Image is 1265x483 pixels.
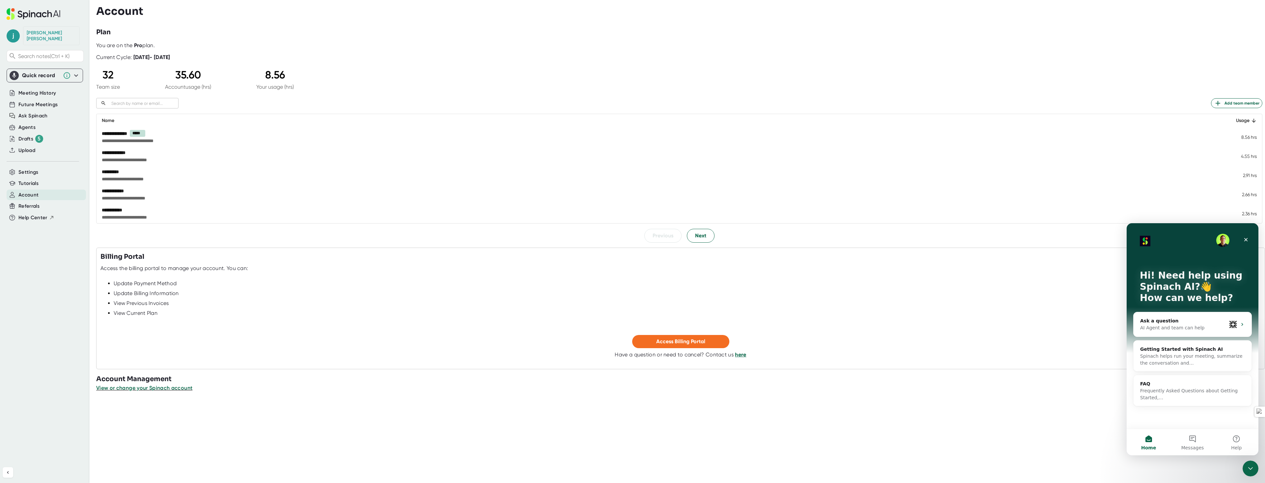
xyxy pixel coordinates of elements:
[22,72,60,79] div: Quick record
[7,29,20,43] span: j
[35,135,43,143] div: 5
[18,112,48,120] button: Ask Spinach
[1225,117,1257,125] div: Usage
[1220,204,1262,223] td: 2.36 hrs
[18,101,58,108] button: Future Meetings
[18,214,54,222] button: Help Center
[1214,99,1259,107] span: Add team member
[114,310,1261,317] div: View Current Plan
[1220,127,1262,147] td: 8.56 hrs
[133,54,170,60] b: [DATE] - [DATE]
[18,53,82,59] span: Search notes (Ctrl + K)
[96,384,192,392] button: View or change your Spinach account
[109,100,179,107] input: Search by name or email...
[10,69,80,82] div: Quick record
[114,280,1261,287] div: Update Payment Method
[632,335,729,348] button: Access Billing Portal
[100,252,144,262] h3: Billing Portal
[18,135,43,143] div: Drafts
[18,89,56,97] button: Meeting History
[96,5,143,17] h3: Account
[18,202,40,210] button: Referrals
[27,30,76,42] div: James Arterburn
[114,300,1261,307] div: View Previous Invoices
[3,467,13,478] button: Collapse sidebar
[165,84,211,90] div: Account usage (hrs)
[1127,223,1258,455] iframe: Intercom live chat
[644,229,682,243] button: Previous
[100,265,248,272] div: Access the billing portal to manage your account. You can:
[1220,185,1262,204] td: 2.66 hrs
[18,147,35,154] button: Upload
[615,351,746,358] div: Have a question or need to cancel? Contact us
[18,180,39,187] button: Tutorials
[18,191,39,199] button: Account
[735,351,746,358] a: here
[96,374,1265,384] h3: Account Management
[18,124,36,131] button: Agents
[134,42,143,48] b: Pro
[96,84,120,90] div: Team size
[96,54,170,61] div: Current Cycle:
[18,135,43,143] button: Drafts 5
[114,290,1261,297] div: Update Billing Information
[165,69,211,81] div: 35.60
[96,42,1262,49] div: You are on the plan.
[96,27,111,37] h3: Plan
[1211,98,1262,108] button: Add team member
[102,117,1215,125] div: Name
[653,232,673,240] span: Previous
[1220,166,1262,185] td: 2.91 hrs
[256,84,294,90] div: Your usage (hrs)
[96,385,192,391] span: View or change your Spinach account
[656,338,705,345] span: Access Billing Portal
[18,168,39,176] button: Settings
[256,69,294,81] div: 8.56
[1243,461,1258,476] iframe: Intercom live chat
[687,229,715,243] button: Next
[1220,147,1262,166] td: 4.55 hrs
[18,214,47,222] span: Help Center
[96,69,120,81] div: 32
[695,232,706,240] span: Next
